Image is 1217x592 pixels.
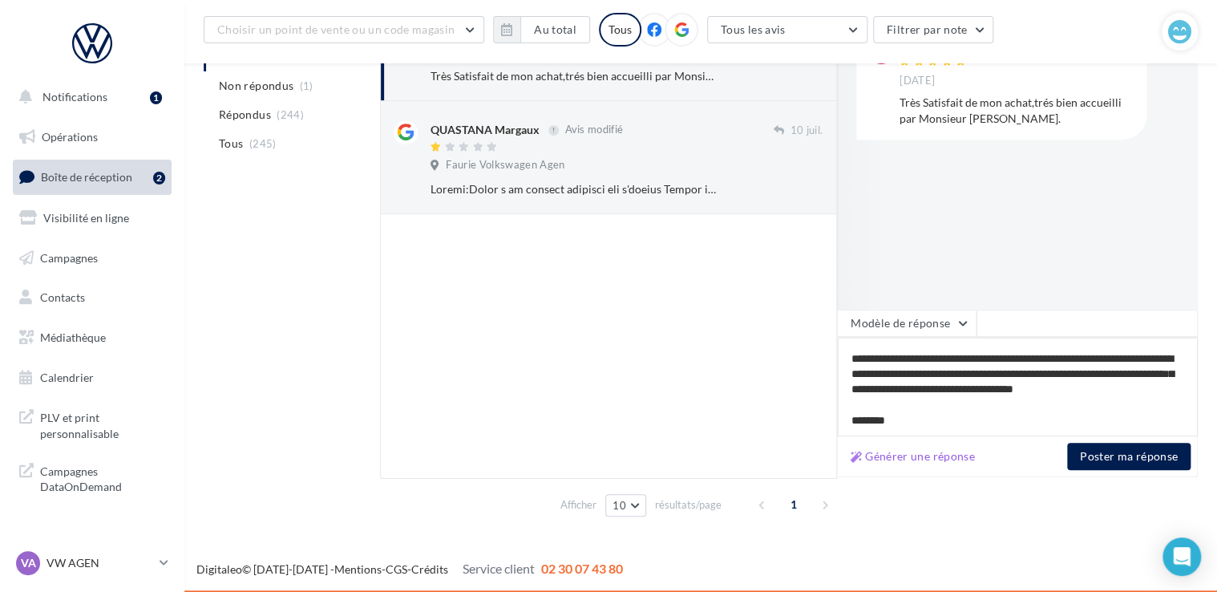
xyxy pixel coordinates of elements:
[41,170,132,184] span: Boîte de réception
[43,211,129,225] span: Visibilité en ligne
[655,497,722,513] span: résultats/page
[40,460,165,495] span: Campagnes DataOnDemand
[334,562,382,576] a: Mentions
[10,241,175,275] a: Campagnes
[40,407,165,441] span: PLV et print personnalisable
[196,562,623,576] span: © [DATE]-[DATE] - - -
[10,400,175,448] a: PLV et print personnalisable
[150,91,162,104] div: 1
[10,80,168,114] button: Notifications 1
[40,290,85,304] span: Contacts
[300,79,313,92] span: (1)
[613,499,626,512] span: 10
[42,90,107,103] span: Notifications
[605,494,646,517] button: 10
[900,95,1134,127] div: Très Satisfait de mon achat,trés bien accueilli par Monsieur [PERSON_NAME].
[446,158,564,172] span: Faurie Volkswagen Agen
[900,74,935,88] span: [DATE]
[204,16,484,43] button: Choisir un point de vente ou un code magasin
[10,201,175,235] a: Visibilité en ligne
[1067,443,1191,470] button: Poster ma réponse
[21,555,36,571] span: VA
[541,561,623,576] span: 02 30 07 43 80
[493,16,590,43] button: Au total
[40,250,98,264] span: Campagnes
[520,16,590,43] button: Au total
[10,361,175,395] a: Calendrier
[153,172,165,184] div: 2
[837,310,976,337] button: Modèle de réponse
[42,130,98,144] span: Opérations
[431,181,718,197] div: Loremi:Dolor s am consect adipisci eli s'doeius Tempor in utlab e dolor mag aliqu en adminim: 3) ...
[721,22,786,36] span: Tous les avis
[196,562,242,576] a: Digitaleo
[219,107,271,123] span: Répondus
[463,561,535,576] span: Service client
[873,16,994,43] button: Filtrer par note
[13,548,172,578] a: VA VW AGEN
[249,137,277,150] span: (245)
[564,124,623,136] span: Avis modifié
[599,13,641,47] div: Tous
[219,78,293,94] span: Non répondus
[10,281,175,314] a: Contacts
[844,447,981,466] button: Générer une réponse
[277,108,304,121] span: (244)
[46,555,153,571] p: VW AGEN
[707,16,867,43] button: Tous les avis
[781,492,807,517] span: 1
[10,321,175,355] a: Médiathèque
[790,124,823,138] span: 10 juil.
[217,22,455,36] span: Choisir un point de vente ou un code magasin
[431,122,540,138] div: QUASTANA Margaux
[219,136,243,152] span: Tous
[40,371,94,384] span: Calendrier
[10,454,175,501] a: Campagnes DataOnDemand
[431,68,718,84] div: Très Satisfait de mon achat,trés bien accueilli par Monsieur [PERSON_NAME].
[411,562,448,576] a: Crédits
[10,160,175,194] a: Boîte de réception2
[560,497,596,513] span: Afficher
[40,330,106,344] span: Médiathèque
[1162,537,1201,576] div: Open Intercom Messenger
[10,120,175,154] a: Opérations
[386,562,407,576] a: CGS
